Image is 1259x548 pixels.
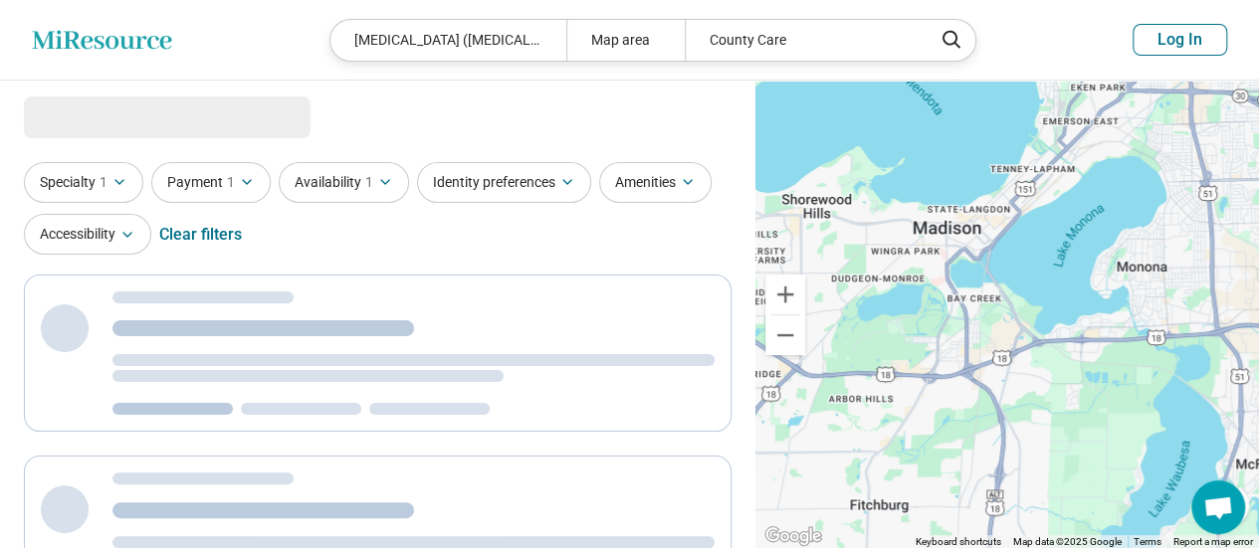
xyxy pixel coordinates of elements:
[1134,536,1161,547] a: Terms (opens in new tab)
[599,162,712,203] button: Amenities
[159,211,242,259] div: Clear filters
[417,162,591,203] button: Identity preferences
[765,315,805,355] button: Zoom out
[24,162,143,203] button: Specialty1
[765,274,805,314] button: Zoom in
[100,172,107,193] span: 1
[279,162,409,203] button: Availability1
[685,20,921,61] div: County Care
[1013,536,1122,547] span: Map data ©2025 Google
[151,162,271,203] button: Payment1
[330,20,566,61] div: [MEDICAL_DATA] ([MEDICAL_DATA])
[227,172,235,193] span: 1
[1133,24,1227,56] button: Log In
[566,20,685,61] div: Map area
[365,172,373,193] span: 1
[24,214,151,255] button: Accessibility
[24,96,191,136] span: Loading...
[1191,480,1245,534] div: Open chat
[1173,536,1253,547] a: Report a map error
